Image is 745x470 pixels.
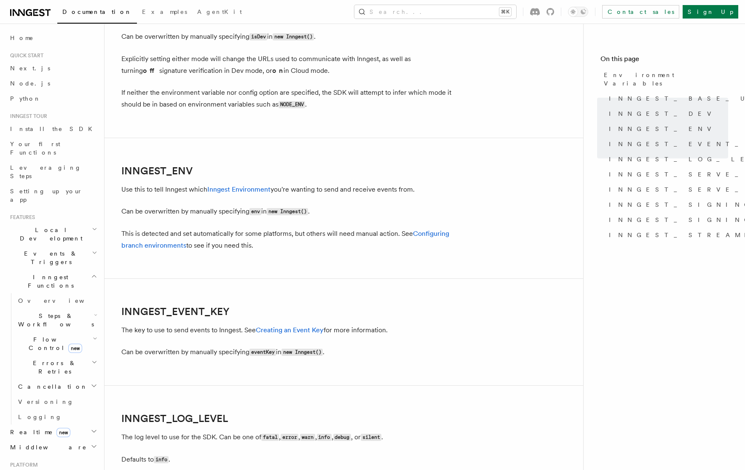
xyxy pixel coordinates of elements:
[18,414,62,420] span: Logging
[121,31,458,43] p: Can be overwritten by manually specifying in .
[10,126,97,132] span: Install the SDK
[62,8,132,15] span: Documentation
[7,425,99,440] button: Realtimenew
[7,76,99,91] a: Node.js
[7,440,99,455] button: Middleware
[15,382,88,391] span: Cancellation
[602,5,679,19] a: Contact sales
[7,270,99,293] button: Inngest Functions
[683,5,738,19] a: Sign Up
[606,106,728,121] a: INNGEST_DEV
[261,434,279,441] code: fatal
[15,379,99,394] button: Cancellation
[197,8,242,15] span: AgentKit
[121,87,458,111] p: If neither the environment variable nor config option are specified, the SDK will attempt to infe...
[192,3,247,23] a: AgentKit
[7,61,99,76] a: Next.js
[354,5,516,19] button: Search...⌘K
[121,53,458,77] p: Explicitly setting either mode will change the URLs used to communicate with Inngest, as well as ...
[7,293,99,425] div: Inngest Functions
[249,208,261,215] code: env
[10,65,50,72] span: Next.js
[609,109,716,118] span: INNGEST_DEV
[207,185,271,193] a: Inngest Environment
[272,67,284,75] strong: on
[7,91,99,106] a: Python
[15,308,99,332] button: Steps & Workflows
[15,335,93,352] span: Flow Control
[15,312,94,328] span: Steps & Workflows
[606,212,728,227] a: INNGEST_SIGNING_KEY_FALLBACK
[7,121,99,136] a: Install the SDK
[7,136,99,160] a: Your first Functions
[15,355,99,379] button: Errors & Retries
[279,101,305,108] code: NODE_ENV
[609,125,716,133] span: INNGEST_ENV
[121,184,458,195] p: Use this to tell Inngest which you're wanting to send and receive events from.
[10,141,60,156] span: Your first Functions
[121,413,228,425] a: INNGEST_LOG_LEVEL
[7,246,99,270] button: Events & Triggers
[606,91,728,106] a: INNGEST_BASE_URL
[568,7,588,17] button: Toggle dark mode
[273,33,314,40] code: new Inngest()
[15,359,91,376] span: Errors & Retries
[600,67,728,91] a: Environment Variables
[15,409,99,425] a: Logging
[10,164,81,179] span: Leveraging Steps
[121,324,458,336] p: The key to use to send events to Inngest. See for more information.
[142,8,187,15] span: Examples
[606,167,728,182] a: INNGEST_SERVE_HOST
[7,226,92,243] span: Local Development
[281,434,298,441] code: error
[333,434,351,441] code: debug
[121,228,458,251] p: This is detected and set automatically for some platforms, but others will need manual action. Se...
[57,3,137,24] a: Documentation
[10,95,41,102] span: Python
[7,214,35,221] span: Features
[15,394,99,409] a: Versioning
[606,121,728,136] a: INNGEST_ENV
[499,8,511,16] kbd: ⌘K
[121,431,458,443] p: The log level to use for the SDK. Can be one of , , , , , or .
[7,52,43,59] span: Quick start
[267,208,308,215] code: new Inngest()
[154,456,169,463] code: info
[68,344,82,353] span: new
[604,71,728,88] span: Environment Variables
[7,249,92,266] span: Events & Triggers
[143,67,159,75] strong: off
[121,346,458,358] p: Can be overwritten by manually specifying in .
[7,428,70,436] span: Realtime
[121,306,230,318] a: INNGEST_EVENT_KEY
[600,54,728,67] h4: On this page
[7,443,87,451] span: Middleware
[606,182,728,197] a: INNGEST_SERVE_PATH
[606,152,728,167] a: INNGEST_LOG_LEVEL
[10,34,34,42] span: Home
[137,3,192,23] a: Examples
[18,398,74,405] span: Versioning
[10,188,83,203] span: Setting up your app
[249,349,276,356] code: eventKey
[7,113,47,120] span: Inngest tour
[15,332,99,355] button: Flow Controlnew
[15,293,99,308] a: Overview
[121,206,458,218] p: Can be overwritten by manually specifying in .
[249,33,267,40] code: isDev
[7,273,91,290] span: Inngest Functions
[56,428,70,437] span: new
[606,197,728,212] a: INNGEST_SIGNING_KEY
[281,349,323,356] code: new Inngest()
[606,136,728,152] a: INNGEST_EVENT_KEY
[7,30,99,45] a: Home
[10,80,50,87] span: Node.js
[317,434,332,441] code: info
[7,222,99,246] button: Local Development
[7,184,99,207] a: Setting up your app
[606,227,728,243] a: INNGEST_STREAMING
[7,160,99,184] a: Leveraging Steps
[256,326,324,334] a: Creating an Event Key
[18,297,105,304] span: Overview
[361,434,381,441] code: silent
